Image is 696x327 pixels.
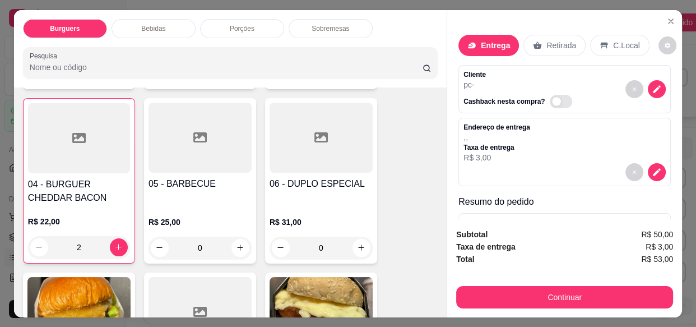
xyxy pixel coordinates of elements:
label: Automatic updates [550,95,577,108]
p: Retirada [546,40,576,51]
p: Endereço de entrega [463,123,530,132]
p: R$ 22,00 [28,216,130,227]
button: decrease-product-quantity [625,80,643,98]
strong: Subtotal [456,230,488,239]
strong: Taxa de entrega [456,242,516,251]
p: pc - [463,79,576,90]
button: decrease-product-quantity [648,80,666,98]
button: Continuar [456,286,673,308]
button: decrease-product-quantity [625,163,643,181]
button: decrease-product-quantity [648,163,666,181]
p: Taxa de entrega [463,143,530,152]
strong: Total [456,255,474,264]
h4: 06 - DUPLO ESPECIAL [270,177,373,191]
h4: 04 - BURGUER CHEDDAR BACON [28,178,130,205]
span: R$ 53,00 [641,253,673,265]
label: Pesquisa [30,51,61,61]
p: Cliente [463,70,576,79]
span: R$ 3,00 [646,241,673,253]
p: R$ 25,00 [149,217,252,228]
span: R$ 50,00 [641,228,673,241]
button: decrease-product-quantity [658,36,676,54]
p: Cashback nesta compra? [463,97,545,106]
p: R$ 31,00 [270,217,373,228]
h4: 05 - BARBECUE [149,177,252,191]
p: Porções [230,24,254,33]
p: Burguers [50,24,80,33]
p: , , [463,132,530,143]
p: 2 x [463,218,610,232]
button: Close [662,12,680,30]
p: Resumo do pedido [458,195,671,209]
input: Pesquisa [30,62,423,73]
p: C.Local [613,40,639,51]
p: Bebidas [141,24,165,33]
p: R$ 3,00 [463,152,530,163]
p: Sobremesas [312,24,349,33]
p: Entrega [481,40,510,51]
